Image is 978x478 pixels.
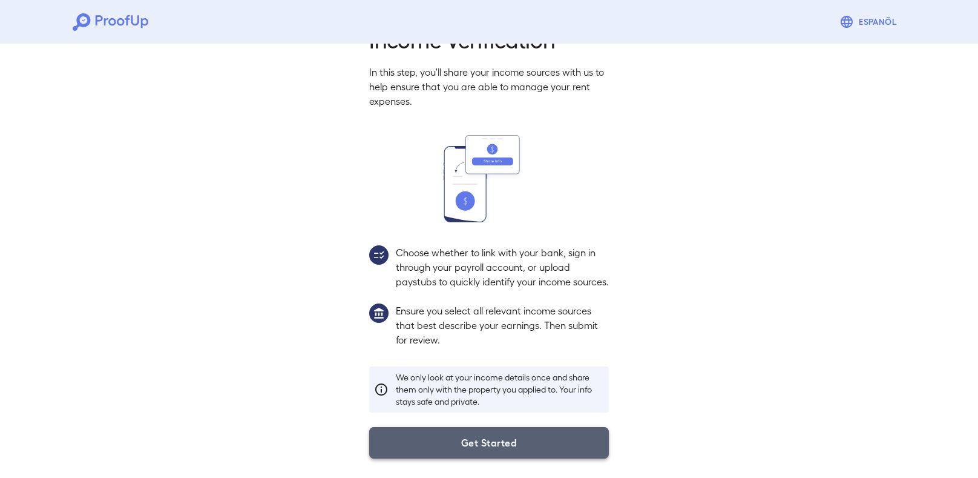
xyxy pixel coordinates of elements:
[835,10,905,34] button: Espanõl
[369,427,609,459] button: Get Started
[369,65,609,108] p: In this step, you'll share your income sources with us to help ensure that you are able to manage...
[444,135,534,222] img: transfer_money.svg
[396,245,609,289] p: Choose whether to link with your bank, sign in through your payroll account, or upload paystubs t...
[396,304,609,347] p: Ensure you select all relevant income sources that best describe your earnings. Then submit for r...
[369,304,389,323] img: group1.svg
[369,245,389,265] img: group2.svg
[396,371,604,408] p: We only look at your income details once and share them only with the property you applied to. Yo...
